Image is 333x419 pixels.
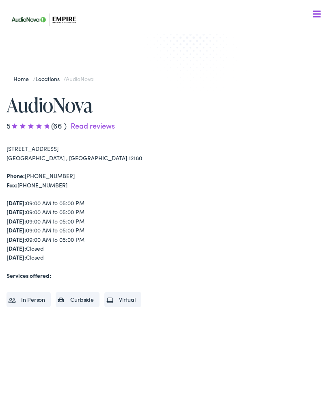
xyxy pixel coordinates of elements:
[6,94,166,116] h1: AudioNova
[6,120,166,131] div: (66 )
[6,208,26,216] strong: [DATE]:
[6,120,51,131] span: 5
[6,217,26,225] strong: [DATE]:
[13,75,93,83] span: / /
[6,199,26,207] strong: [DATE]:
[71,120,115,131] a: Read reviews
[6,271,51,279] strong: Services offered:
[6,181,17,189] strong: Fax:
[6,253,26,261] strong: [DATE]:
[6,235,26,243] strong: [DATE]:
[56,292,99,307] li: Curbside
[6,292,51,307] li: In Person
[6,172,25,180] strong: Phone:
[6,198,166,262] div: 09:00 AM to 05:00 PM 09:00 AM to 05:00 PM 09:00 AM to 05:00 PM 09:00 AM to 05:00 PM 09:00 AM to 0...
[13,32,326,58] a: What We Offer
[13,75,32,83] a: Home
[6,171,166,189] div: [PHONE_NUMBER] [PHONE_NUMBER]
[6,244,26,252] strong: [DATE]:
[6,226,26,234] strong: [DATE]:
[104,292,141,307] li: Virtual
[6,144,166,162] div: [STREET_ADDRESS] [GEOGRAPHIC_DATA] , [GEOGRAPHIC_DATA] 12180
[35,75,63,83] a: Locations
[66,75,93,83] span: AudioNova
